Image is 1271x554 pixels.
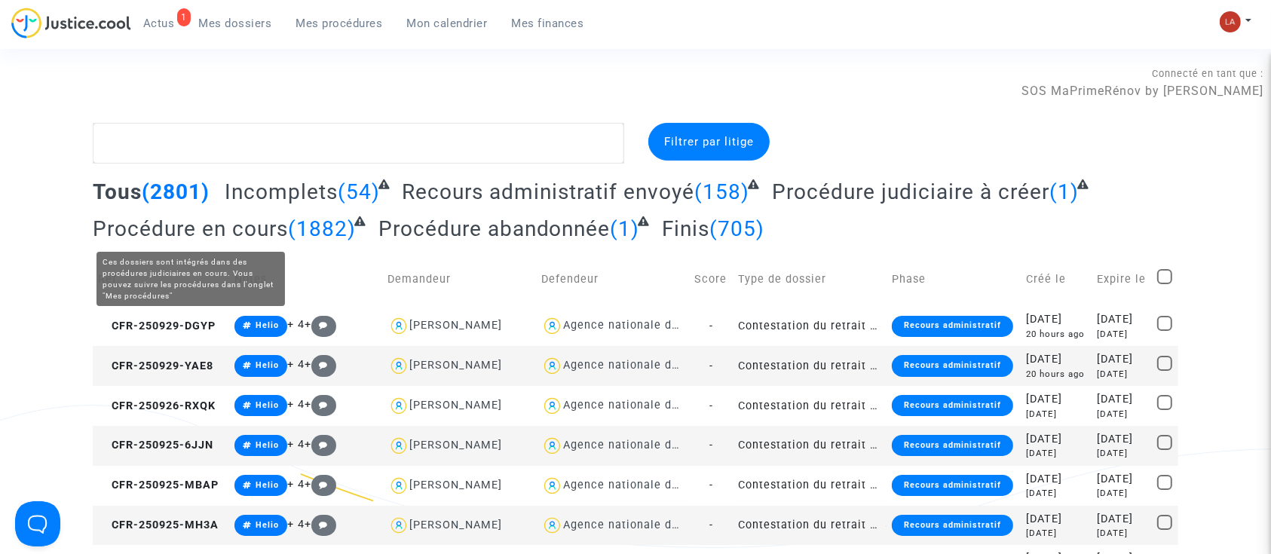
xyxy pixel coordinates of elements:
[142,179,210,204] span: (2801)
[388,395,410,417] img: icon-user.svg
[662,216,709,241] span: Finis
[1026,311,1086,328] div: [DATE]
[1026,351,1086,368] div: [DATE]
[388,475,410,497] img: icon-user.svg
[733,466,886,506] td: Contestation du retrait de [PERSON_NAME] par l'ANAH (mandataire)
[305,478,337,491] span: +
[892,435,1013,456] div: Recours administratif
[305,518,337,531] span: +
[709,439,713,451] span: -
[256,320,279,330] span: Helio
[98,479,219,491] span: CFR-250925-MBAP
[288,216,356,241] span: (1882)
[541,475,563,497] img: icon-user.svg
[1026,471,1086,488] div: [DATE]
[93,253,229,306] td: Réf.
[1097,408,1147,421] div: [DATE]
[772,179,1049,204] span: Procédure judiciaire à créer
[733,253,886,306] td: Type de dossier
[887,253,1021,306] td: Phase
[98,519,219,531] span: CFR-250925-MH3A
[536,253,689,306] td: Defendeur
[892,515,1013,536] div: Recours administratif
[733,346,886,386] td: Contestation du retrait de [PERSON_NAME] par l'ANAH (mandataire)
[563,399,729,412] div: Agence nationale de l'habitat
[1026,391,1086,408] div: [DATE]
[1097,447,1147,460] div: [DATE]
[563,359,729,372] div: Agence nationale de l'habitat
[287,518,305,531] span: + 4
[733,426,886,466] td: Contestation du retrait de [PERSON_NAME] par l'ANAH (mandataire)
[1097,471,1147,488] div: [DATE]
[1220,11,1241,32] img: 3f9b7d9779f7b0ffc2b90d026f0682a9
[1152,68,1263,79] span: Connecté en tant que :
[409,439,502,451] div: [PERSON_NAME]
[402,179,694,204] span: Recours administratif envoyé
[256,360,279,370] span: Helio
[1026,408,1086,421] div: [DATE]
[611,216,640,241] span: (1)
[287,318,305,331] span: + 4
[541,435,563,457] img: icon-user.svg
[709,360,713,372] span: -
[733,506,886,546] td: Contestation du retrait de [PERSON_NAME] par l'ANAH (mandataire)
[1021,253,1092,306] td: Créé le
[500,12,596,35] a: Mes finances
[1097,527,1147,540] div: [DATE]
[541,515,563,537] img: icon-user.svg
[409,359,502,372] div: [PERSON_NAME]
[541,355,563,377] img: icon-user.svg
[690,253,734,306] td: Score
[709,399,713,412] span: -
[1097,487,1147,500] div: [DATE]
[1026,527,1086,540] div: [DATE]
[1026,487,1086,500] div: [DATE]
[709,216,764,241] span: (705)
[892,355,1013,376] div: Recours administratif
[1092,253,1152,306] td: Expire le
[143,17,175,30] span: Actus
[563,439,729,451] div: Agence nationale de l'habitat
[1026,511,1086,528] div: [DATE]
[733,386,886,426] td: Contestation du retrait de [PERSON_NAME] par l'ANAH (mandataire)
[177,8,191,26] div: 1
[256,480,279,490] span: Helio
[563,519,729,531] div: Agence nationale de l'habitat
[1026,368,1086,381] div: 20 hours ago
[256,520,279,530] span: Helio
[563,479,729,491] div: Agence nationale de l'habitat
[287,358,305,371] span: + 4
[287,398,305,411] span: + 4
[296,17,383,30] span: Mes procédures
[709,519,713,531] span: -
[305,358,337,371] span: +
[98,320,216,332] span: CFR-250929-DGYP
[563,319,729,332] div: Agence nationale de l'habitat
[409,519,502,531] div: [PERSON_NAME]
[93,216,288,241] span: Procédure en cours
[305,318,337,331] span: +
[733,306,886,346] td: Contestation du retrait de [PERSON_NAME] par l'ANAH (mandataire)
[388,435,410,457] img: icon-user.svg
[98,399,216,412] span: CFR-250926-RXQK
[98,439,213,451] span: CFR-250925-6JJN
[1097,431,1147,448] div: [DATE]
[199,17,272,30] span: Mes dossiers
[15,501,60,546] iframe: Help Scout Beacon - Open
[892,395,1013,416] div: Recours administratif
[378,216,611,241] span: Procédure abandonnée
[892,475,1013,496] div: Recours administratif
[225,179,338,204] span: Incomplets
[512,17,584,30] span: Mes finances
[1097,391,1147,408] div: [DATE]
[1097,351,1147,368] div: [DATE]
[383,253,536,306] td: Demandeur
[694,179,749,204] span: (158)
[93,179,142,204] span: Tous
[256,400,279,410] span: Helio
[409,479,502,491] div: [PERSON_NAME]
[709,320,713,332] span: -
[1026,431,1086,448] div: [DATE]
[284,12,395,35] a: Mes procédures
[1097,328,1147,341] div: [DATE]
